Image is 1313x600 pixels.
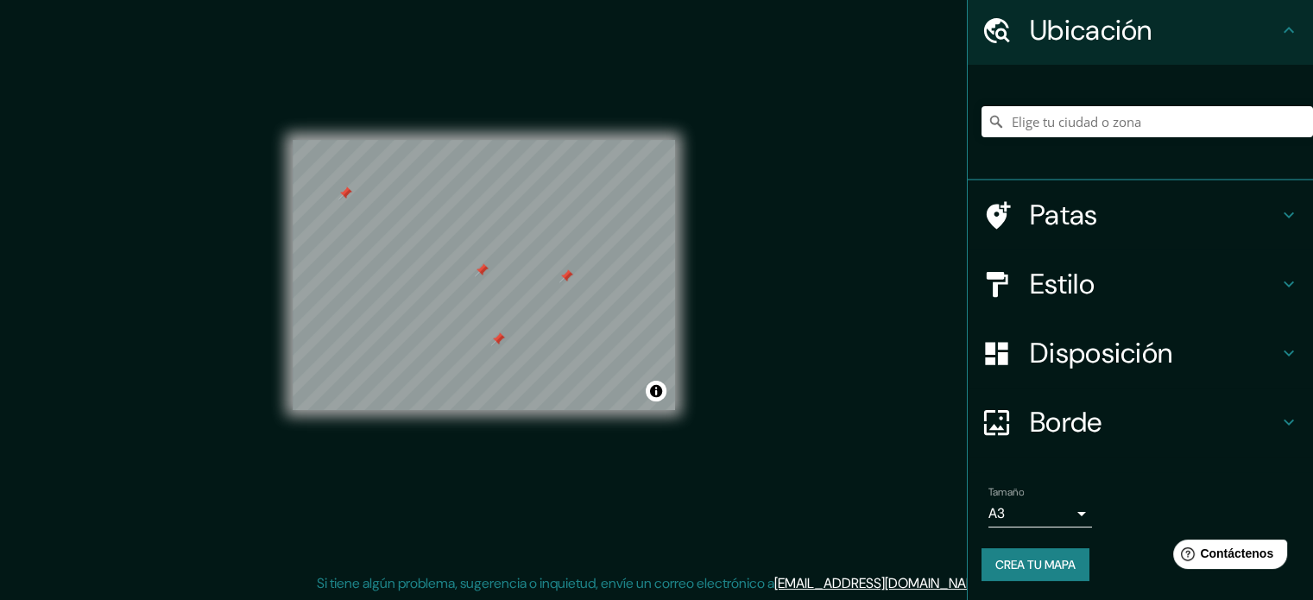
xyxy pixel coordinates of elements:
font: Estilo [1030,266,1095,302]
div: Patas [968,180,1313,249]
font: A3 [988,504,1005,522]
font: Borde [1030,404,1102,440]
div: A3 [988,500,1092,527]
font: Patas [1030,197,1098,233]
canvas: Mapa [293,140,675,410]
font: Ubicación [1030,12,1152,48]
div: Borde [968,388,1313,457]
button: Activar o desactivar atribución [646,381,666,401]
font: Tamaño [988,485,1024,499]
font: Si tiene algún problema, sugerencia o inquietud, envíe un correo electrónico a [317,574,774,592]
input: Elige tu ciudad o zona [982,106,1313,137]
iframe: Lanzador de widgets de ayuda [1159,533,1294,581]
div: Disposición [968,319,1313,388]
font: Disposición [1030,335,1172,371]
div: Estilo [968,249,1313,319]
a: [EMAIL_ADDRESS][DOMAIN_NAME] [774,574,988,592]
button: Crea tu mapa [982,548,1089,581]
font: Crea tu mapa [995,557,1076,572]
